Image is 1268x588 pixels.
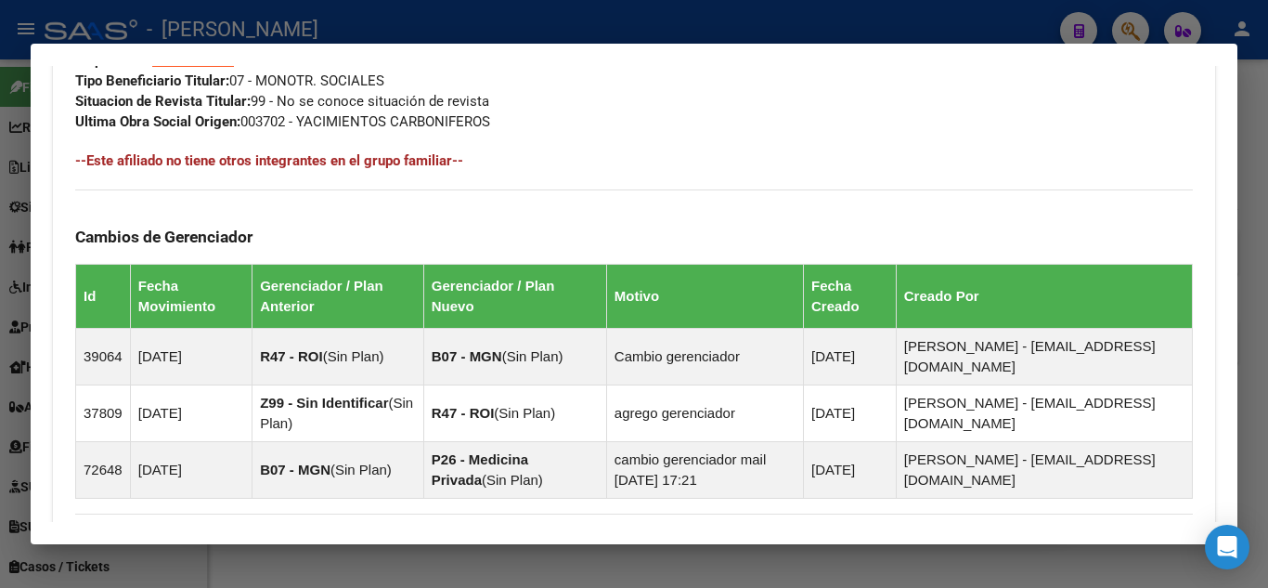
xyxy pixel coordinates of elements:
[75,93,489,110] span: 99 - No se conoce situación de revista
[75,150,1193,171] h4: --Este afiliado no tiene otros integrantes en el grupo familiar--
[507,348,559,364] span: Sin Plan
[252,328,424,385] td: ( )
[260,348,323,364] strong: R47 - ROI
[75,227,1193,247] h3: Cambios de Gerenciador
[75,93,251,110] strong: Situacion de Revista Titular:
[486,472,538,488] span: Sin Plan
[252,385,424,441] td: ( )
[76,264,131,328] th: Id
[1205,525,1249,569] div: Open Intercom Messenger
[423,264,606,328] th: Gerenciador / Plan Nuevo
[423,385,606,441] td: ( )
[896,328,1192,385] td: [PERSON_NAME] - [EMAIL_ADDRESS][DOMAIN_NAME]
[130,385,252,441] td: [DATE]
[606,385,803,441] td: agrego gerenciador
[252,441,424,498] td: ( )
[260,395,388,411] strong: Z99 - Sin Identificar
[130,264,252,328] th: Fecha Movimiento
[75,72,229,89] strong: Tipo Beneficiario Titular:
[423,328,606,385] td: ( )
[896,264,1192,328] th: Creado Por
[432,451,528,488] strong: P26 - Medicina Privada
[252,264,424,328] th: Gerenciador / Plan Anterior
[130,328,252,385] td: [DATE]
[76,441,131,498] td: 72648
[75,72,384,89] span: 07 - MONOTR. SOCIALES
[432,348,502,364] strong: B07 - MGN
[804,385,897,441] td: [DATE]
[606,441,803,498] td: cambio gerenciador mail [DATE] 17:21
[804,264,897,328] th: Fecha Creado
[896,441,1192,498] td: [PERSON_NAME] - [EMAIL_ADDRESS][DOMAIN_NAME]
[432,405,495,421] strong: R47 - ROI
[260,462,330,477] strong: B07 - MGN
[130,441,252,498] td: [DATE]
[335,462,387,477] span: Sin Plan
[804,441,897,498] td: [DATE]
[76,328,131,385] td: 39064
[423,441,606,498] td: ( )
[896,385,1192,441] td: [PERSON_NAME] - [EMAIL_ADDRESS][DOMAIN_NAME]
[75,113,490,130] span: 003702 - YACIMIENTOS CARBONIFEROS
[328,348,380,364] span: Sin Plan
[75,113,240,130] strong: Ultima Obra Social Origen:
[606,264,803,328] th: Motivo
[76,385,131,441] td: 37809
[804,328,897,385] td: [DATE]
[260,395,413,431] span: Sin Plan
[498,405,550,421] span: Sin Plan
[606,328,803,385] td: Cambio gerenciador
